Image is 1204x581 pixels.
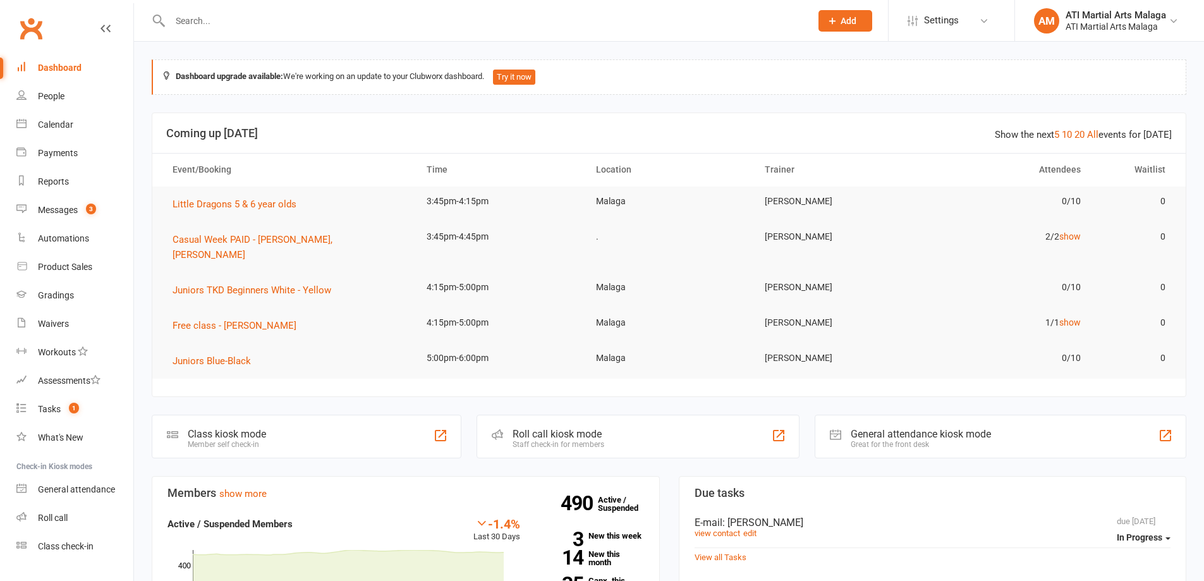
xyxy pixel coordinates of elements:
[16,532,133,561] a: Class kiosk mode
[38,376,100,386] div: Assessments
[539,550,644,566] a: 14New this month
[86,204,96,214] span: 3
[743,529,757,538] a: edit
[995,127,1172,142] div: Show the next events for [DATE]
[16,54,133,82] a: Dashboard
[1087,129,1098,140] a: All
[173,284,331,296] span: Juniors TKD Beginners White - Yellow
[923,154,1092,186] th: Attendees
[38,484,115,494] div: General attendance
[1059,317,1081,327] a: show
[173,353,260,369] button: Juniors Blue-Black
[1117,532,1162,542] span: In Progress
[38,541,94,551] div: Class check-in
[38,404,61,414] div: Tasks
[923,343,1092,373] td: 0/10
[1092,308,1177,338] td: 0
[473,517,520,530] div: -1.4%
[16,338,133,367] a: Workouts
[1074,129,1085,140] a: 20
[923,272,1092,302] td: 0/10
[16,504,133,532] a: Roll call
[16,281,133,310] a: Gradings
[1059,231,1081,242] a: show
[753,308,923,338] td: [PERSON_NAME]
[16,475,133,504] a: General attendance kiosk mode
[539,548,583,567] strong: 14
[152,59,1186,95] div: We're working on an update to your Clubworx dashboard.
[173,318,305,333] button: Free class - [PERSON_NAME]
[598,486,654,522] a: 490Active / Suspended
[753,154,923,186] th: Trainer
[473,517,520,544] div: Last 30 Days
[415,343,585,373] td: 5:00pm-6:00pm
[585,222,754,252] td: .
[173,197,305,212] button: Little Dragons 5 & 6 year olds
[173,234,332,260] span: Casual Week PAID - [PERSON_NAME], [PERSON_NAME]
[16,253,133,281] a: Product Sales
[38,262,92,272] div: Product Sales
[173,232,404,262] button: Casual Week PAID - [PERSON_NAME], [PERSON_NAME]
[16,168,133,196] a: Reports
[188,428,266,440] div: Class kiosk mode
[539,532,644,540] a: 3New this week
[38,319,69,329] div: Waivers
[176,71,283,81] strong: Dashboard upgrade available:
[167,518,293,530] strong: Active / Suspended Members
[166,127,1172,140] h3: Coming up [DATE]
[38,290,74,300] div: Gradings
[415,272,585,302] td: 4:15pm-5:00pm
[1092,187,1177,216] td: 0
[695,553,746,562] a: View all Tasks
[173,355,251,367] span: Juniors Blue-Black
[1117,526,1171,549] button: In Progress
[161,154,415,186] th: Event/Booking
[415,308,585,338] td: 4:15pm-5:00pm
[1066,9,1166,21] div: ATI Martial Arts Malaga
[851,428,991,440] div: General attendance kiosk mode
[585,343,754,373] td: Malaga
[753,343,923,373] td: [PERSON_NAME]
[818,10,872,32] button: Add
[1092,154,1177,186] th: Waitlist
[561,494,598,513] strong: 490
[585,154,754,186] th: Location
[38,233,89,243] div: Automations
[38,347,76,357] div: Workouts
[851,440,991,449] div: Great for the front desk
[841,16,856,26] span: Add
[16,82,133,111] a: People
[38,91,64,101] div: People
[513,440,604,449] div: Staff check-in for members
[539,530,583,549] strong: 3
[1034,8,1059,34] div: AM
[38,63,82,73] div: Dashboard
[1062,129,1072,140] a: 10
[415,187,585,216] td: 3:45pm-4:15pm
[173,320,296,331] span: Free class - [PERSON_NAME]
[166,12,802,30] input: Search...
[695,517,1171,529] div: E-mail
[1092,343,1177,373] td: 0
[753,187,923,216] td: [PERSON_NAME]
[695,529,740,538] a: view contact
[38,205,78,215] div: Messages
[1092,272,1177,302] td: 0
[38,513,68,523] div: Roll call
[16,367,133,395] a: Assessments
[923,222,1092,252] td: 2/2
[493,70,535,85] button: Try it now
[167,487,644,499] h3: Members
[585,272,754,302] td: Malaga
[16,395,133,424] a: Tasks 1
[585,308,754,338] td: Malaga
[38,432,83,443] div: What's New
[924,6,959,35] span: Settings
[16,139,133,168] a: Payments
[1066,21,1166,32] div: ATI Martial Arts Malaga
[173,199,296,210] span: Little Dragons 5 & 6 year olds
[38,176,69,187] div: Reports
[16,111,133,139] a: Calendar
[16,310,133,338] a: Waivers
[16,224,133,253] a: Automations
